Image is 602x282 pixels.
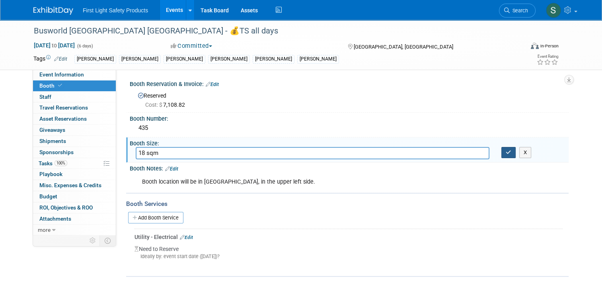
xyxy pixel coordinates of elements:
[126,200,569,208] div: Booth Services
[130,163,569,173] div: Booth Notes:
[33,213,116,224] a: Attachments
[33,42,75,49] span: [DATE] [DATE]
[39,71,84,78] span: Event Information
[130,137,569,147] div: Booth Size:
[180,235,193,240] a: Edit
[33,180,116,191] a: Misc. Expenses & Credits
[86,235,100,246] td: Personalize Event Tab Strip
[499,4,536,18] a: Search
[134,241,563,266] div: Need to Reserve
[537,55,558,59] div: Event Rating
[33,125,116,135] a: Giveaways
[39,116,87,122] span: Asset Reservations
[145,102,188,108] span: 7,108.82
[130,113,569,123] div: Booth Number:
[540,43,559,49] div: In-Person
[39,204,93,211] span: ROI, Objectives & ROO
[253,55,294,63] div: [PERSON_NAME]
[55,160,67,166] span: 100%
[31,24,514,38] div: Busworld [GEOGRAPHIC_DATA] [GEOGRAPHIC_DATA] - 💰TS all days
[39,215,71,222] span: Attachments
[33,169,116,180] a: Playbook
[33,69,116,80] a: Event Information
[130,78,569,88] div: Booth Reservation & Invoice:
[39,182,101,188] span: Misc. Expenses & Credits
[33,80,116,91] a: Booth
[33,92,116,102] a: Staff
[297,55,339,63] div: [PERSON_NAME]
[33,136,116,147] a: Shipments
[74,55,116,63] div: [PERSON_NAME]
[206,82,219,87] a: Edit
[136,90,563,109] div: Reserved
[38,227,51,233] span: more
[39,127,65,133] span: Giveaways
[168,42,215,50] button: Committed
[58,83,62,88] i: Booth reservation complete
[33,55,67,64] td: Tags
[54,56,67,62] a: Edit
[76,43,93,49] span: (6 days)
[39,138,66,144] span: Shipments
[33,102,116,113] a: Travel Reservations
[39,193,57,200] span: Budget
[165,166,178,172] a: Edit
[39,94,51,100] span: Staff
[33,202,116,213] a: ROI, Objectives & ROO
[128,212,183,223] a: Add Booth Service
[519,147,532,158] button: X
[33,191,116,202] a: Budget
[134,253,563,260] div: Ideally by: event start date ([DATE])?
[531,43,539,49] img: Format-Inperson.png
[83,7,148,14] span: First Light Safety Products
[39,104,88,111] span: Travel Reservations
[354,44,453,50] span: [GEOGRAPHIC_DATA], [GEOGRAPHIC_DATA]
[33,225,116,235] a: more
[164,55,205,63] div: [PERSON_NAME]
[119,55,161,63] div: [PERSON_NAME]
[39,171,62,177] span: Playbook
[39,149,74,155] span: Sponsorships
[39,160,67,166] span: Tasks
[51,42,58,49] span: to
[510,8,528,14] span: Search
[33,7,73,15] img: ExhibitDay
[33,158,116,169] a: Tasks100%
[208,55,250,63] div: [PERSON_NAME]
[136,174,483,190] div: Booth location will be in [GEOGRAPHIC_DATA], in the upper left side.
[39,82,64,89] span: Booth
[100,235,116,246] td: Toggle Event Tabs
[546,3,561,18] img: Steph Willemsen
[481,41,559,53] div: Event Format
[134,233,563,241] div: Utility - Electrical
[33,114,116,124] a: Asset Reservations
[33,147,116,158] a: Sponsorships
[145,102,163,108] span: Cost: $
[136,122,563,134] div: 435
